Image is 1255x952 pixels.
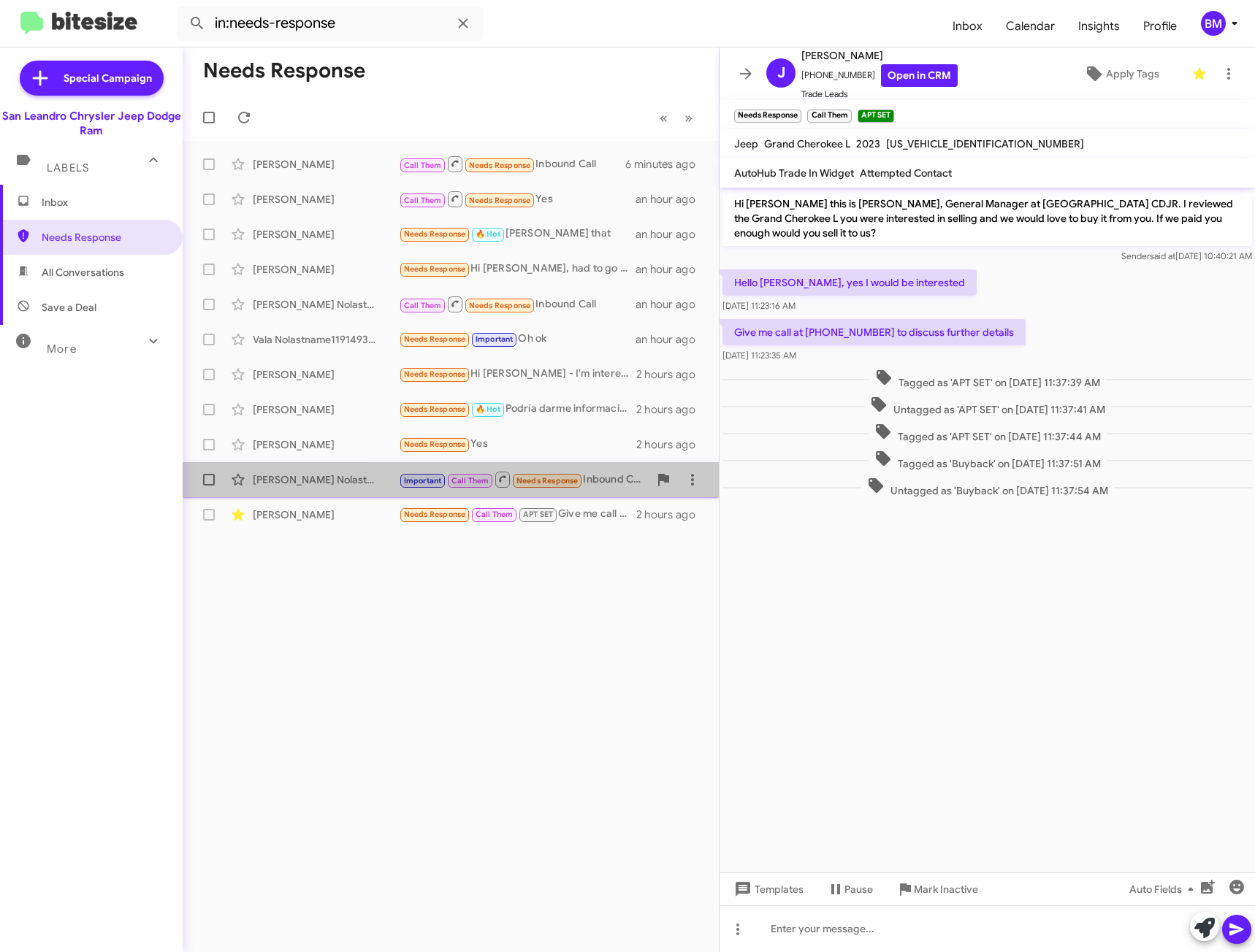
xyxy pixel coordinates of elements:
input: Search [177,6,484,41]
div: BM [1201,11,1226,36]
button: Templates [720,876,815,902]
button: Auto Fields [1118,876,1211,902]
span: Templates [731,876,804,902]
a: Insights [1067,5,1132,47]
div: Podría darme información sobre el gladiador [399,401,636,418]
div: 2 hours ago [636,402,707,417]
span: Pause [844,876,873,902]
span: [DATE] 11:23:16 AM [722,300,796,311]
span: Save a Deal [42,300,96,315]
span: More [47,342,77,356]
span: 🔥 Hot [476,229,500,239]
span: Important [404,476,442,485]
span: Important [476,334,514,344]
span: Needs Response [469,196,531,205]
span: Attempted Contact [860,166,952,180]
a: Open in CRM [881,64,958,87]
div: 2 hours ago [636,367,707,382]
button: Pause [815,876,885,902]
div: Hi [PERSON_NAME], had to go with the Ford. Wasn't my first choice but the numbers worked [399,261,636,277]
span: [PHONE_NUMBER] [801,64,958,87]
button: BM [1189,11,1239,36]
span: Call Them [451,476,489,485]
span: Needs Response [404,439,466,449]
div: Hi [PERSON_NAME] - I'm interested in a two door manual but you guys don't have them on sale anymo... [399,366,636,383]
div: [PERSON_NAME] [253,367,399,382]
div: Inbound Call [399,155,625,173]
span: Apply Tags [1106,61,1159,87]
span: Jeep [734,137,758,150]
span: » [684,109,693,127]
span: 2023 [856,137,880,150]
span: « [660,109,668,127]
span: Untagged as 'APT SET' on [DATE] 11:37:41 AM [864,396,1111,417]
span: Needs Response [404,369,466,379]
a: Calendar [994,5,1067,47]
span: Tagged as 'Buyback' on [DATE] 11:37:51 AM [869,450,1107,471]
div: an hour ago [636,227,707,242]
div: Give me call at [PHONE_NUMBER] to discuss further details [399,506,636,523]
div: 6 minutes ago [625,157,707,172]
span: Auto Fields [1129,876,1199,902]
nav: Page navigation example [652,103,701,133]
div: Oh ok [399,331,636,348]
small: APT SET [858,110,894,123]
div: [PERSON_NAME] [253,262,399,277]
button: Mark Inactive [885,876,990,902]
p: Hello [PERSON_NAME], yes I would be interested [722,269,977,296]
h1: Needs Response [203,59,365,82]
a: Profile [1132,5,1189,47]
div: [PERSON_NAME] [253,437,399,452]
div: [PERSON_NAME] Nolastname120289962 [253,472,399,487]
div: Inbound Call [399,470,649,488]
span: [DATE] 11:23:35 AM [722,350,796,361]
span: Call Them [404,196,442,205]
div: an hour ago [636,297,707,312]
span: Labels [47,161,89,174]
div: [PERSON_NAME] that [399,226,636,242]
div: an hour ago [636,192,707,207]
span: said at [1150,250,1175,261]
span: APT SET [523,510,553,519]
button: Apply Tags [1058,61,1185,87]
span: Untagged as 'Buyback' on [DATE] 11:37:54 AM [861,477,1114,498]
small: Needs Response [734,110,801,123]
span: Needs Response [404,404,466,414]
span: Needs Response [404,510,466,519]
div: 2 hours ago [636,437,707,452]
div: [PERSON_NAME] [253,227,399,242]
span: Trade Leads [801,87,958,101]
div: Yes [399,436,636,453]
span: Needs Response [469,301,531,310]
small: Call Them [807,110,851,123]
div: Vala Nolastname119149348 [253,332,399,347]
div: an hour ago [636,262,707,277]
span: Sender [DATE] 10:40:21 AM [1121,250,1252,261]
a: Inbox [941,5,994,47]
div: 2 hours ago [636,507,707,522]
span: 🔥 Hot [476,404,500,414]
div: [PERSON_NAME] Nolastname117713434 [253,297,399,312]
span: Mark Inactive [914,876,978,902]
span: Inbox [42,195,166,210]
div: [PERSON_NAME] [253,192,399,207]
span: [PERSON_NAME] [801,47,958,64]
span: Grand Cherokee L [764,137,850,150]
button: Previous [651,103,676,133]
div: [PERSON_NAME] [253,157,399,172]
div: [PERSON_NAME] [253,402,399,417]
span: Call Them [476,510,514,519]
p: Hi [PERSON_NAME] this is [PERSON_NAME], General Manager at [GEOGRAPHIC_DATA] CDJR. I reviewed the... [722,191,1252,246]
span: Tagged as 'APT SET' on [DATE] 11:37:44 AM [869,423,1107,444]
span: Needs Response [404,334,466,344]
span: [US_VEHICLE_IDENTIFICATION_NUMBER] [886,137,1084,150]
span: Needs Response [42,230,166,245]
span: Needs Response [516,476,579,485]
span: AutoHub Trade In Widget [734,166,854,180]
span: Tagged as 'APT SET' on [DATE] 11:37:39 AM [869,369,1106,390]
div: [PERSON_NAME] [253,507,399,522]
